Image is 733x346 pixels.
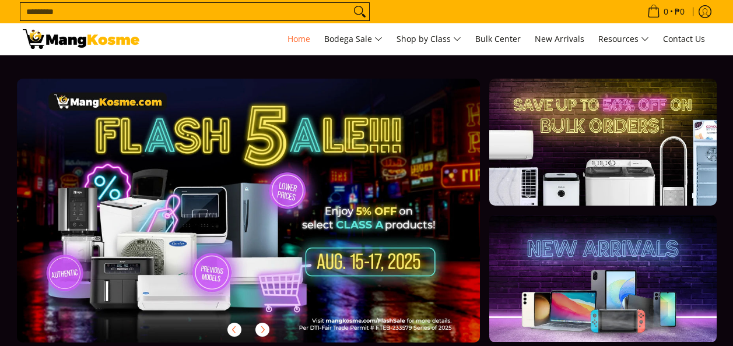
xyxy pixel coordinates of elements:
[598,32,649,47] span: Resources
[644,5,688,18] span: •
[222,317,247,343] button: Previous
[397,32,461,47] span: Shop by Class
[318,23,388,55] a: Bodega Sale
[23,29,139,49] img: Mang Kosme: Your Home Appliances Warehouse Sale Partner!
[469,23,527,55] a: Bulk Center
[673,8,686,16] span: ₱0
[592,23,655,55] a: Resources
[662,8,670,16] span: 0
[663,33,705,44] span: Contact Us
[151,23,711,55] nav: Main Menu
[287,33,310,44] span: Home
[350,3,369,20] button: Search
[250,317,275,343] button: Next
[475,33,521,44] span: Bulk Center
[529,23,590,55] a: New Arrivals
[282,23,316,55] a: Home
[391,23,467,55] a: Shop by Class
[324,32,383,47] span: Bodega Sale
[535,33,584,44] span: New Arrivals
[657,23,711,55] a: Contact Us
